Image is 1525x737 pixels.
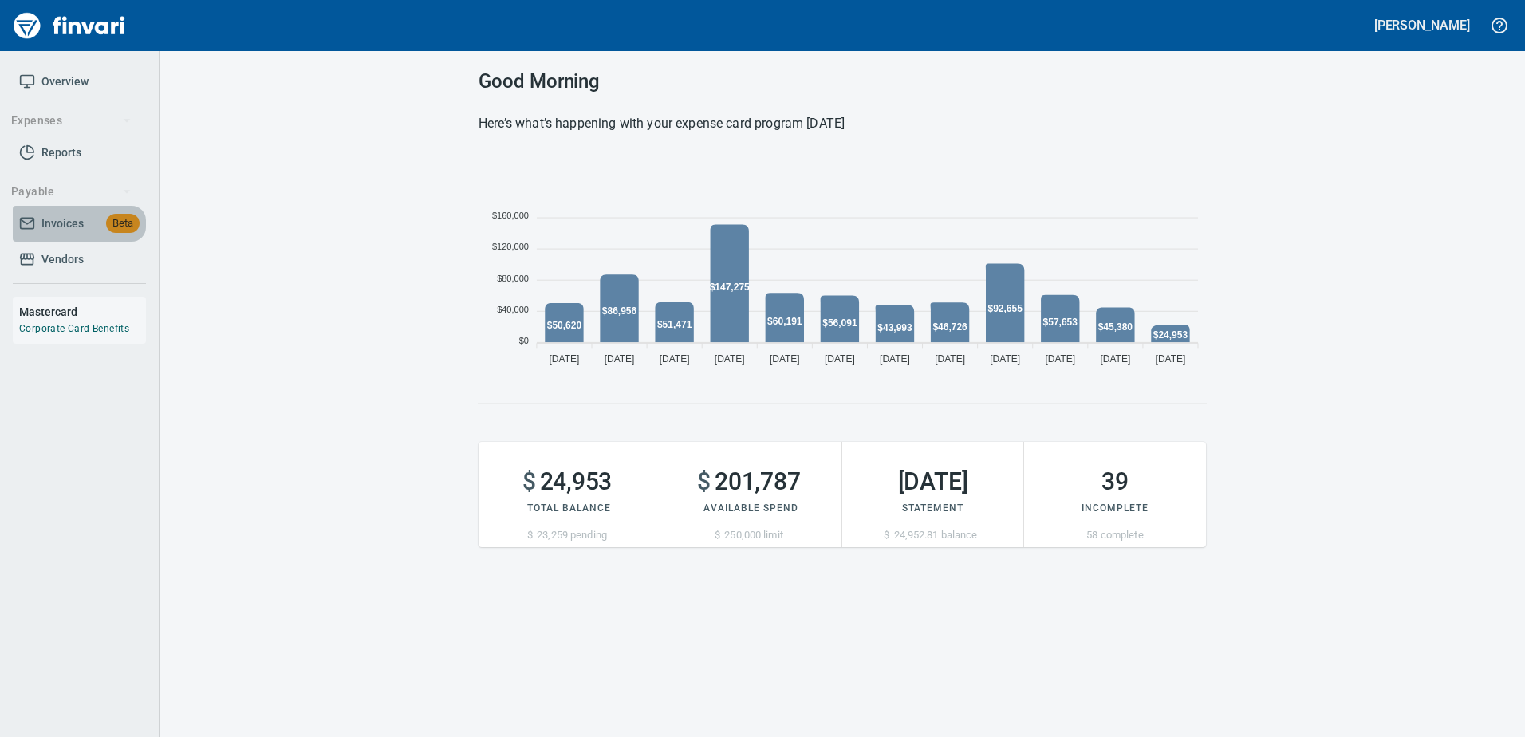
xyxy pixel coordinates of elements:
[492,211,529,220] tspan: $160,000
[1370,13,1474,37] button: [PERSON_NAME]
[479,112,1206,135] h6: Here’s what’s happening with your expense card program [DATE]
[5,106,138,136] button: Expenses
[11,111,132,131] span: Expenses
[19,323,129,334] a: Corporate Card Benefits
[479,70,1206,93] h3: Good Morning
[880,353,910,365] tspan: [DATE]
[605,353,635,365] tspan: [DATE]
[990,353,1020,365] tspan: [DATE]
[1045,353,1075,365] tspan: [DATE]
[519,336,529,345] tspan: $0
[13,206,146,242] a: InvoicesBeta
[497,305,529,314] tspan: $40,000
[770,353,800,365] tspan: [DATE]
[13,135,146,171] a: Reports
[497,274,529,283] tspan: $80,000
[1100,353,1130,365] tspan: [DATE]
[41,72,89,92] span: Overview
[13,242,146,278] a: Vendors
[715,353,745,365] tspan: [DATE]
[492,242,529,251] tspan: $120,000
[825,353,855,365] tspan: [DATE]
[10,6,129,45] img: Finvari
[11,182,132,202] span: Payable
[41,143,81,163] span: Reports
[660,353,690,365] tspan: [DATE]
[41,250,84,270] span: Vendors
[935,353,965,365] tspan: [DATE]
[13,64,146,100] a: Overview
[1156,353,1186,365] tspan: [DATE]
[5,177,138,207] button: Payable
[41,214,84,234] span: Invoices
[19,303,146,321] h6: Mastercard
[1374,17,1470,33] h5: [PERSON_NAME]
[106,215,140,233] span: Beta
[550,353,580,365] tspan: [DATE]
